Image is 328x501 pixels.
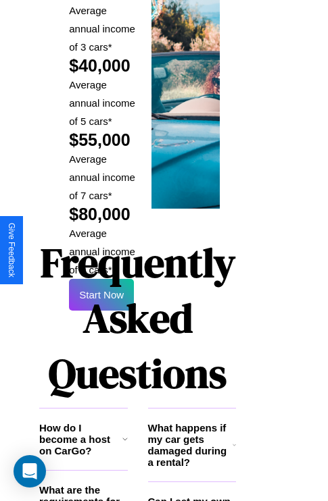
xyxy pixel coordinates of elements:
[148,422,233,468] h3: What happens if my car gets damaged during a rental?
[7,223,16,278] div: Give Feedback
[69,1,137,56] p: Average annual income of 3 cars*
[69,150,137,205] p: Average annual income of 7 cars*
[69,130,137,150] h2: $55,000
[39,422,122,456] h3: How do I become a host on CarGo?
[69,205,137,224] h2: $80,000
[69,224,137,279] p: Average annual income of 9 cars*
[14,455,46,487] div: Open Intercom Messenger
[69,56,137,76] h2: $40,000
[69,279,134,311] button: Start Now
[39,228,236,408] h1: Frequently Asked Questions
[69,76,137,130] p: Average annual income of 5 cars*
